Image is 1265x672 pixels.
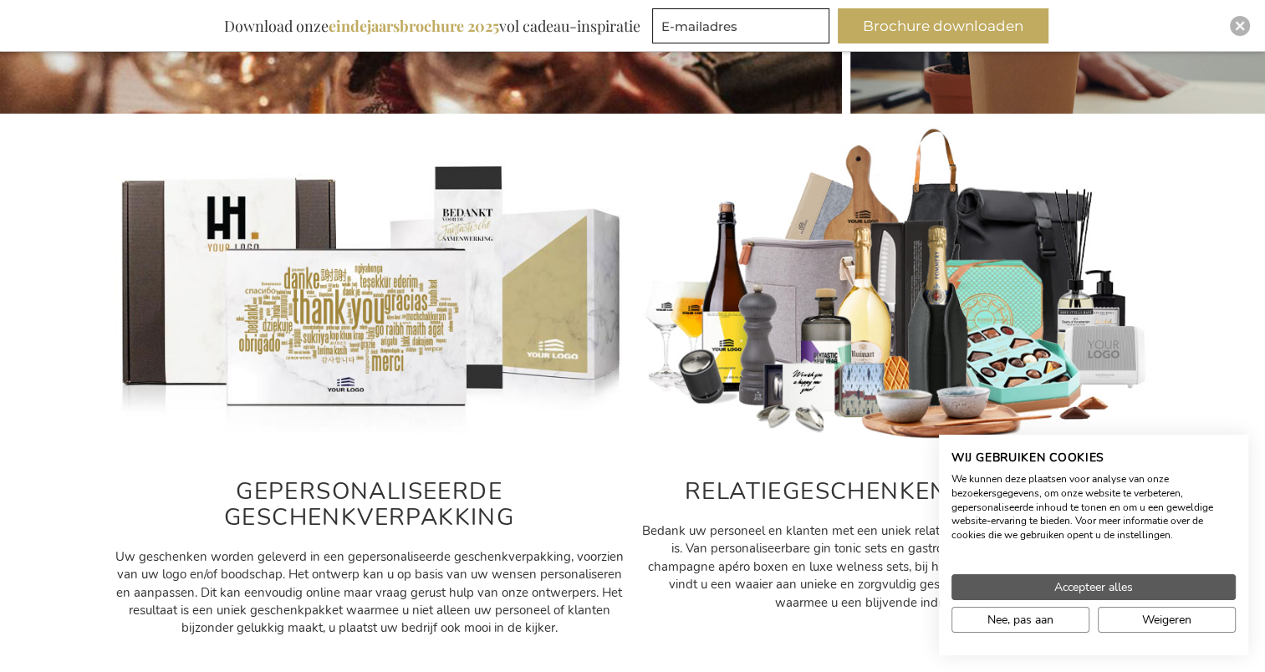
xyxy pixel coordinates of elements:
[641,479,1151,505] h2: RELATIEGESCHENKEN MÉT IMPACT
[217,8,648,43] div: Download onze vol cadeau-inspiratie
[951,607,1089,633] button: Pas cookie voorkeuren aan
[115,126,625,445] img: Gepersonaliseerde relatiegeschenken voor personeel en klanten
[951,472,1236,542] p: We kunnen deze plaatsen voor analyse van onze bezoekersgegevens, om onze website te verbeteren, g...
[115,548,624,637] span: Uw geschenken worden geleverd in een gepersonaliseerde geschenkverpakking, voorzien van uw logo e...
[329,16,499,36] b: eindejaarsbrochure 2025
[1230,16,1250,36] div: Close
[987,611,1053,629] span: Nee, pas aan
[1054,578,1133,596] span: Accepteer alles
[652,8,829,43] input: E-mailadres
[1235,21,1245,31] img: Close
[641,126,1151,445] img: Gepersonaliseerde relatiegeschenken voor personeel en klanten
[951,451,1236,466] h2: Wij gebruiken cookies
[642,522,1150,611] span: Bedank uw personeel en klanten met een uniek relatiegeschenk dat écht de moeite waard is. Van per...
[652,8,834,48] form: marketing offers and promotions
[115,479,625,531] h2: GEPERSONALISEERDE GESCHENKVERPAKKING
[838,8,1048,43] button: Brochure downloaden
[951,574,1236,600] button: Accepteer alle cookies
[1142,611,1191,629] span: Weigeren
[1098,607,1236,633] button: Alle cookies weigeren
